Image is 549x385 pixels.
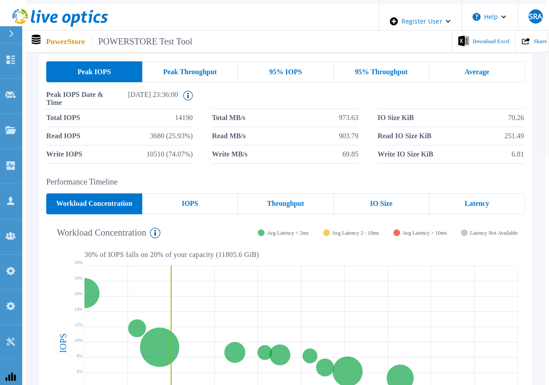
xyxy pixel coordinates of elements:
[175,109,193,127] span: 14190
[355,68,408,76] span: 95% Throughput
[529,13,542,20] span: SRA
[267,200,304,207] span: Throughput
[379,4,461,39] div: Register User
[462,4,517,30] button: Help
[46,91,112,108] span: Peak IOPS Date & Time
[339,127,358,145] span: 903.79
[473,39,509,44] span: Download Excel
[112,91,178,108] span: [DATE] 23:36:00
[342,145,358,163] span: 69.85
[402,229,447,237] span: Avg Latency > 10ms
[57,228,160,238] h4: Workload Concentration
[339,109,358,127] span: 973.63
[75,291,83,296] text: 16%
[92,36,192,47] span: POWERSTORE Test Tool
[212,145,248,163] span: Write MB/s
[147,145,193,163] span: 10510 (74.07%)
[163,68,217,76] span: Peak Throughput
[267,229,309,237] span: Avg Latency < 2ms
[332,229,379,237] span: Avg Latency 2 - 10ms
[269,68,302,76] span: 95% IOPS
[377,109,414,127] span: IO Size KiB
[470,229,518,237] span: Latency Not Available
[512,145,524,163] span: 6.81
[465,68,489,76] span: Average
[46,36,192,47] p: PowerStore
[212,127,246,145] span: Read MB/s
[75,276,83,281] text: 18%
[505,127,524,145] span: 251.49
[182,200,198,207] span: IOPS
[465,200,489,207] span: Latency
[46,145,82,163] span: Write IOPS
[533,39,547,44] span: Share
[46,127,80,145] span: Read IOPS
[77,369,83,373] text: 6%
[59,309,68,376] h4: IOPS
[377,127,431,145] span: Read IO Size KiB
[84,251,518,259] p: 30 % of IOPS falls on 20 % of your capacity ( 11805.6 GiB )
[78,68,111,76] span: Peak IOPS
[75,260,83,265] text: 20%
[370,200,393,207] span: IO Size
[508,109,524,127] span: 70.26
[56,200,132,207] span: Workload Concentration
[46,109,80,127] span: Total IOPS
[75,307,83,312] text: 14%
[212,109,245,127] span: Total MB/s
[377,145,433,163] span: Write IO Size KiB
[46,177,525,187] h2: Performance Timeline
[77,353,83,358] text: 8%
[150,127,193,145] span: 3680 (25.93%)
